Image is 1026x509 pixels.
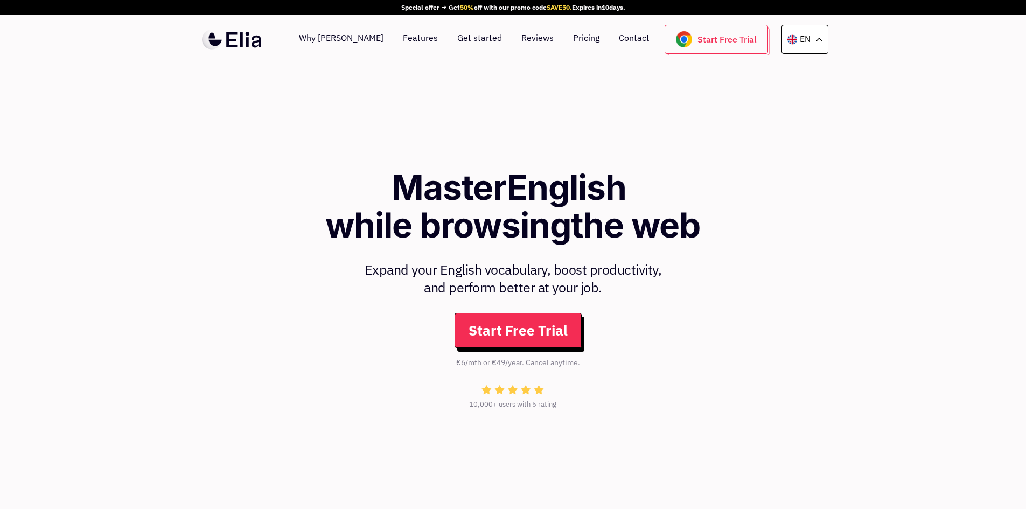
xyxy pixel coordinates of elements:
[401,3,625,12] div: Special offer → Get off with our promo code Expires in days.
[573,25,599,54] a: Pricing
[800,32,811,46] p: EN
[676,31,692,47] img: chrome
[619,25,650,54] a: Contact
[469,399,556,410] p: 10,000+ users with 5 rating
[602,3,609,11] span: 10
[457,25,502,54] a: Get started
[460,3,474,11] span: 50%
[455,313,582,348] a: Start Free Trial
[547,3,572,11] span: SAVE50.
[179,261,847,297] p: Expand your English vocabulary, boost productivity, and perform better at your job.
[179,169,847,245] h1: Master English while browsing the web
[481,385,544,395] img: stars.svg
[198,29,266,50] a: Domov
[665,25,768,54] a: Start Free Trial
[456,357,580,368] p: €6/mth or €49/year. Cancel anytime.
[521,25,554,54] a: Reviews
[403,25,438,54] a: Features
[299,25,383,54] a: Why [PERSON_NAME]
